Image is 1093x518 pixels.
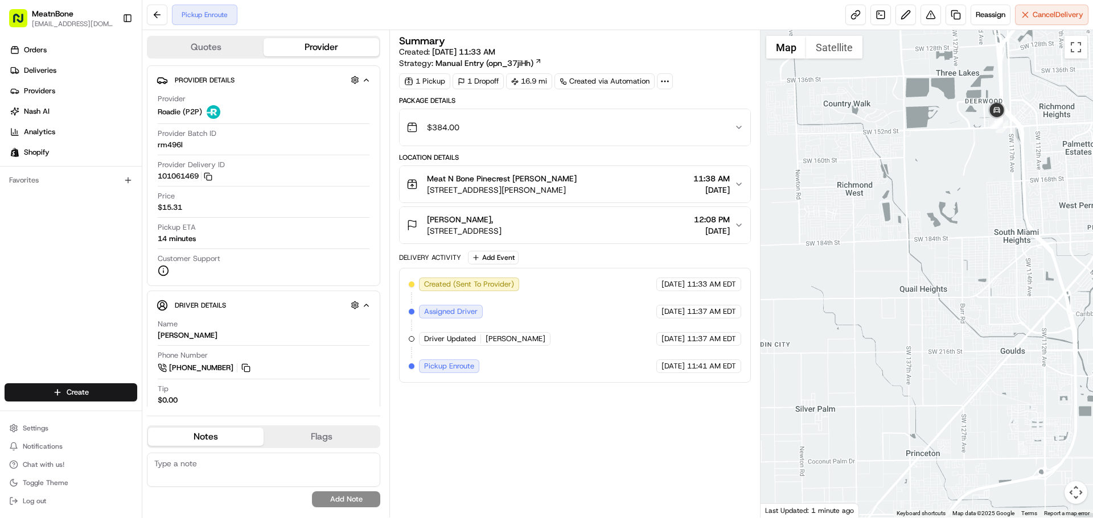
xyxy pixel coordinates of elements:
div: 16.9 mi [506,73,552,89]
span: Driver Updated [424,334,476,344]
div: Favorites [5,171,137,189]
button: Quotes [148,38,264,56]
div: Start new chat [51,109,187,120]
span: [DATE] [130,176,153,185]
div: [PERSON_NAME] [158,330,217,341]
button: Flags [264,428,379,446]
img: 8571987876998_91fb9ceb93ad5c398215_72.jpg [24,109,44,129]
button: Start new chat [194,112,207,126]
button: See all [176,146,207,159]
img: Nash [11,11,34,34]
button: Provider [264,38,379,56]
span: Price [158,191,175,201]
span: Created: [399,46,495,57]
button: Show street map [766,36,806,59]
img: Masood Aslam [11,196,30,214]
span: Orders [24,45,47,55]
div: Last Updated: 1 minute ago [761,503,859,517]
a: Open this area in Google Maps (opens a new window) [763,503,801,517]
a: Powered byPylon [80,281,138,291]
span: Phone Number [158,350,208,360]
button: Notifications [5,438,137,454]
input: Clear [30,73,188,85]
span: Provider Details [175,76,235,85]
span: Customer Support [158,254,220,264]
img: Google [763,503,801,517]
div: 1 Pickup [399,73,450,89]
span: [PERSON_NAME], [427,214,493,225]
span: Manual Entry (opn_37jiHh) [435,57,533,69]
span: Toggle Theme [23,478,68,487]
div: 💻 [96,255,105,264]
span: [STREET_ADDRESS] [427,225,502,237]
span: Pylon [113,282,138,291]
span: [DATE] [101,207,124,216]
span: Wisdom [PERSON_NAME] [35,176,121,185]
a: Nash AI [5,102,142,121]
button: Settings [5,420,137,436]
span: • [94,207,98,216]
button: Driver Details [157,296,371,314]
span: Reassign [976,10,1005,20]
span: Map data ©2025 Google [952,510,1014,516]
button: Notes [148,428,264,446]
span: Nash AI [24,106,50,117]
span: Name [158,319,178,329]
div: 📗 [11,255,20,264]
button: CancelDelivery [1015,5,1088,25]
a: Manual Entry (opn_37jiHh) [435,57,542,69]
span: [DATE] [661,279,685,289]
img: 1736555255976-a54dd68f-1ca7-489b-9aae-adbdc363a1c4 [11,109,32,129]
span: Pickup Enroute [424,361,474,371]
span: 11:38 AM [693,173,730,184]
img: Wisdom Oko [11,165,30,188]
div: Package Details [399,96,750,105]
span: Created (Sent To Provider) [424,279,514,289]
div: Past conversations [11,148,73,157]
img: Shopify logo [10,148,19,157]
button: MeatnBone [32,8,73,19]
span: 11:41 AM EDT [687,361,736,371]
span: [PERSON_NAME] [486,334,545,344]
div: 1 Dropoff [453,73,504,89]
span: Assigned Driver [424,306,478,317]
p: Welcome 👋 [11,45,207,64]
span: Analytics [24,127,55,137]
div: We're available if you need us! [51,120,157,129]
button: 101061469 [158,171,212,181]
span: Driver Details [175,301,226,310]
a: [PHONE_NUMBER] [158,362,252,374]
button: Create [5,383,137,401]
h3: Summary [399,36,445,46]
span: Meat N Bone Pinecrest [PERSON_NAME] [427,173,577,184]
button: MeatnBone[EMAIL_ADDRESS][DOMAIN_NAME] [5,5,118,32]
a: Report a map error [1044,510,1090,516]
span: $15.31 [158,202,182,213]
span: 11:33 AM EDT [687,279,736,289]
span: Notifications [23,442,63,451]
span: Log out [23,496,46,505]
a: Providers [5,82,142,100]
span: [DATE] 11:33 AM [432,47,495,57]
a: 💻API Documentation [92,250,187,270]
span: 11:37 AM EDT [687,334,736,344]
span: Tip [158,384,169,394]
span: Chat with us! [23,460,64,469]
span: Create [67,387,89,397]
img: roadie-logo-v2.jpg [207,105,220,119]
a: 📗Knowledge Base [7,250,92,270]
span: Settings [23,424,48,433]
button: Reassign [971,5,1010,25]
div: 9 [990,115,1002,127]
div: 5 [996,121,1008,133]
span: Roadie (P2P) [158,107,202,117]
span: [DATE] [694,225,730,237]
button: Provider Details [157,71,371,89]
span: Provider Batch ID [158,129,216,139]
span: Knowledge Base [23,254,87,266]
a: Created via Automation [554,73,655,89]
a: Analytics [5,123,142,141]
span: Pickup ETA [158,222,196,233]
span: [EMAIL_ADDRESS][DOMAIN_NAME] [32,19,113,28]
